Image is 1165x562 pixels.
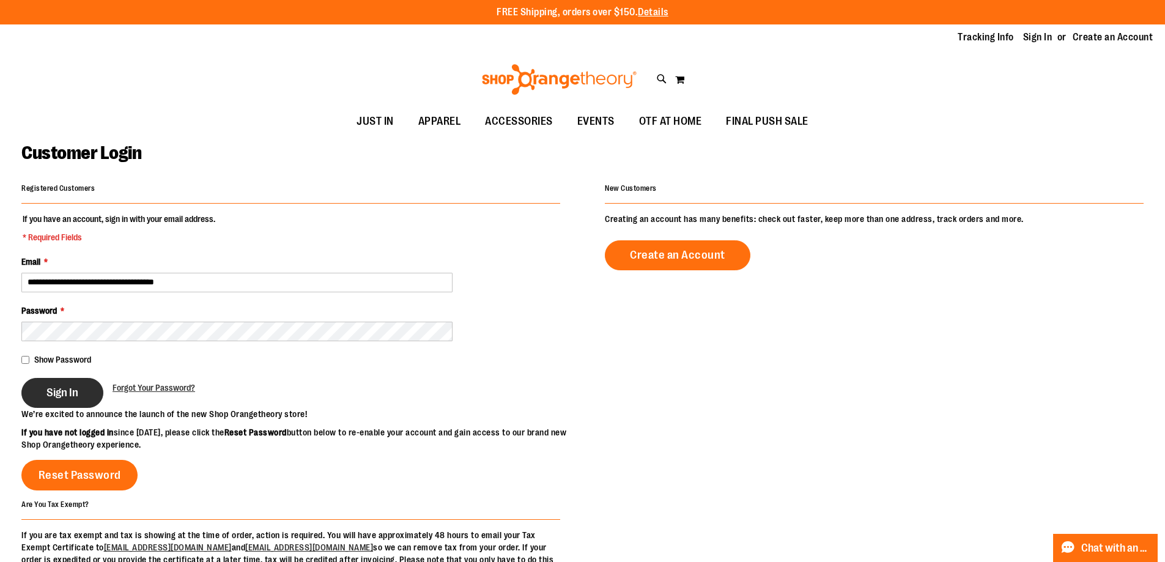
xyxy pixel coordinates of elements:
a: EVENTS [565,108,627,136]
a: Details [638,7,668,18]
a: Sign In [1023,31,1052,44]
span: OTF AT HOME [639,108,702,135]
span: Customer Login [21,142,141,163]
span: Email [21,257,40,267]
a: Create an Account [1073,31,1153,44]
span: * Required Fields [23,231,215,243]
a: Tracking Info [958,31,1014,44]
button: Sign In [21,378,103,408]
p: Creating an account has many benefits: check out faster, keep more than one address, track orders... [605,213,1144,225]
strong: If you have not logged in [21,427,114,437]
p: FREE Shipping, orders over $150. [497,6,668,20]
span: Show Password [34,355,91,364]
a: Forgot Your Password? [113,382,195,394]
a: APPAREL [406,108,473,136]
legend: If you have an account, sign in with your email address. [21,213,216,243]
a: Create an Account [605,240,750,270]
span: Chat with an Expert [1081,542,1150,554]
a: ACCESSORIES [473,108,565,136]
img: Shop Orangetheory [480,64,638,95]
strong: Reset Password [224,427,287,437]
span: Forgot Your Password? [113,383,195,393]
a: JUST IN [344,108,406,136]
span: EVENTS [577,108,615,135]
a: FINAL PUSH SALE [714,108,821,136]
a: OTF AT HOME [627,108,714,136]
span: Create an Account [630,248,725,262]
a: [EMAIL_ADDRESS][DOMAIN_NAME] [245,542,373,552]
strong: Are You Tax Exempt? [21,500,89,508]
span: FINAL PUSH SALE [726,108,808,135]
strong: Registered Customers [21,184,95,193]
span: Sign In [46,386,78,399]
span: Reset Password [39,468,121,482]
span: APPAREL [418,108,461,135]
span: ACCESSORIES [485,108,553,135]
p: We’re excited to announce the launch of the new Shop Orangetheory store! [21,408,583,420]
span: JUST IN [357,108,394,135]
a: [EMAIL_ADDRESS][DOMAIN_NAME] [104,542,232,552]
a: Reset Password [21,460,138,490]
p: since [DATE], please click the button below to re-enable your account and gain access to our bran... [21,426,583,451]
button: Chat with an Expert [1053,534,1158,562]
strong: New Customers [605,184,657,193]
span: Password [21,306,57,316]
